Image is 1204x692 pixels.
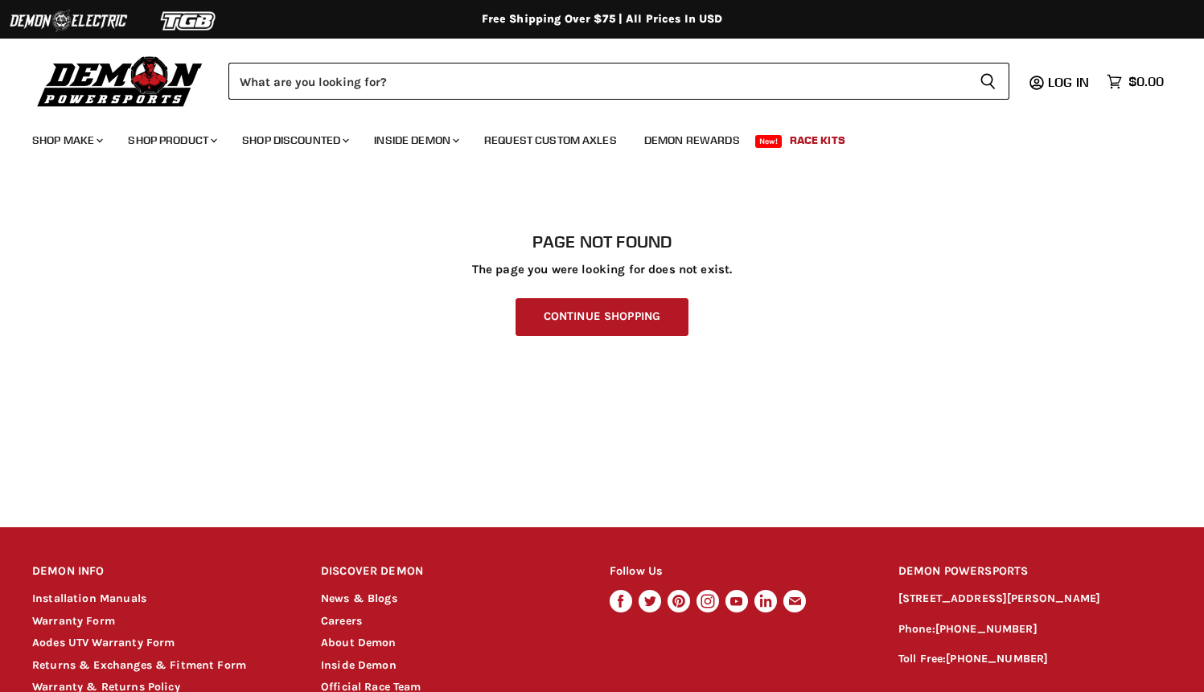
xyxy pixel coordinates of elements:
span: $0.00 [1128,74,1164,89]
p: The page you were looking for does not exist. [32,263,1172,276]
h2: DEMON INFO [32,553,290,591]
a: [PHONE_NUMBER] [935,622,1038,636]
button: Search [967,63,1009,100]
ul: Main menu [20,117,1160,157]
p: Phone: [898,620,1172,639]
a: Request Custom Axles [472,124,629,157]
img: Demon Powersports [32,52,208,109]
a: Installation Manuals [32,592,146,605]
h2: Follow Us [610,553,868,591]
a: About Demon [321,636,397,649]
img: TGB Logo 2 [129,6,249,36]
a: Shop Discounted [230,124,359,157]
h2: DEMON POWERSPORTS [898,553,1172,591]
a: Aodes UTV Warranty Form [32,636,175,649]
span: Log in [1048,74,1089,90]
h1: Page not found [32,232,1172,252]
form: Product [228,63,1009,100]
a: Inside Demon [321,658,397,672]
a: Careers [321,614,362,628]
a: Returns & Exchanges & Fitment Form [32,658,246,672]
h2: DISCOVER DEMON [321,553,579,591]
a: Shop Make [20,124,113,157]
a: Warranty Form [32,614,115,628]
a: $0.00 [1099,70,1172,93]
a: News & Blogs [321,592,397,605]
p: [STREET_ADDRESS][PERSON_NAME] [898,590,1172,608]
p: Toll Free: [898,650,1172,669]
input: Search [228,63,967,100]
a: Log in [1041,75,1099,89]
a: [PHONE_NUMBER] [946,652,1048,665]
a: Demon Rewards [632,124,752,157]
a: Shop Product [116,124,227,157]
a: Continue Shopping [516,298,688,336]
a: Inside Demon [362,124,469,157]
img: Demon Electric Logo 2 [8,6,129,36]
span: New! [755,135,783,148]
a: Race Kits [778,124,857,157]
